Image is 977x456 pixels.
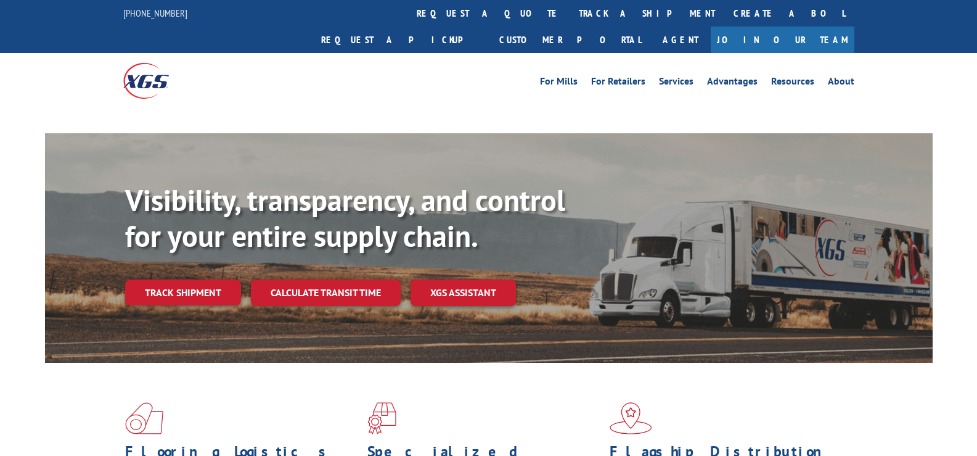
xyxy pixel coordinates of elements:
b: Visibility, transparency, and control for your entire supply chain. [125,181,565,255]
a: For Mills [540,77,578,90]
a: Join Our Team [711,27,854,53]
img: xgs-icon-flagship-distribution-model-red [610,402,652,434]
img: xgs-icon-focused-on-flooring-red [367,402,396,434]
a: Track shipment [125,280,241,305]
a: Advantages [707,77,758,90]
a: Resources [771,77,814,90]
a: Agent [650,27,711,53]
a: [PHONE_NUMBER] [123,7,187,19]
a: Services [659,77,693,90]
a: Customer Portal [490,27,650,53]
a: For Retailers [591,77,645,90]
a: Request a pickup [312,27,490,53]
a: About [828,77,854,90]
a: XGS ASSISTANT [411,280,516,306]
a: Calculate transit time [251,280,401,306]
img: xgs-icon-total-supply-chain-intelligence-red [125,402,163,434]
